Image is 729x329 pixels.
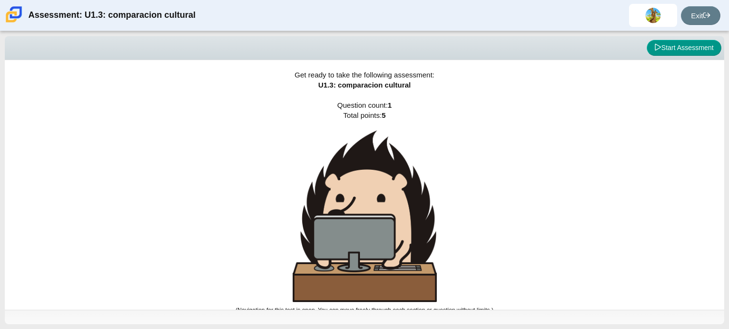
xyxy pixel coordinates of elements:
span: U1.3: comparacion cultural [318,81,411,89]
div: Assessment: U1.3: comparacion cultural [28,4,196,27]
small: (Navigation for this test is open. You can move freely through each section or question without l... [235,307,493,314]
img: Carmen School of Science & Technology [4,4,24,25]
b: 5 [382,111,385,119]
span: Question count: Total points: [235,101,493,314]
img: wenderly.buitragot.Wbm0Qg [645,8,661,23]
a: Carmen School of Science & Technology [4,18,24,26]
a: Exit [681,6,720,25]
img: hedgehog-behind-computer-large.png [293,130,437,302]
span: Get ready to take the following assessment: [295,71,434,79]
b: 1 [388,101,392,109]
button: Start Assessment [647,40,721,56]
